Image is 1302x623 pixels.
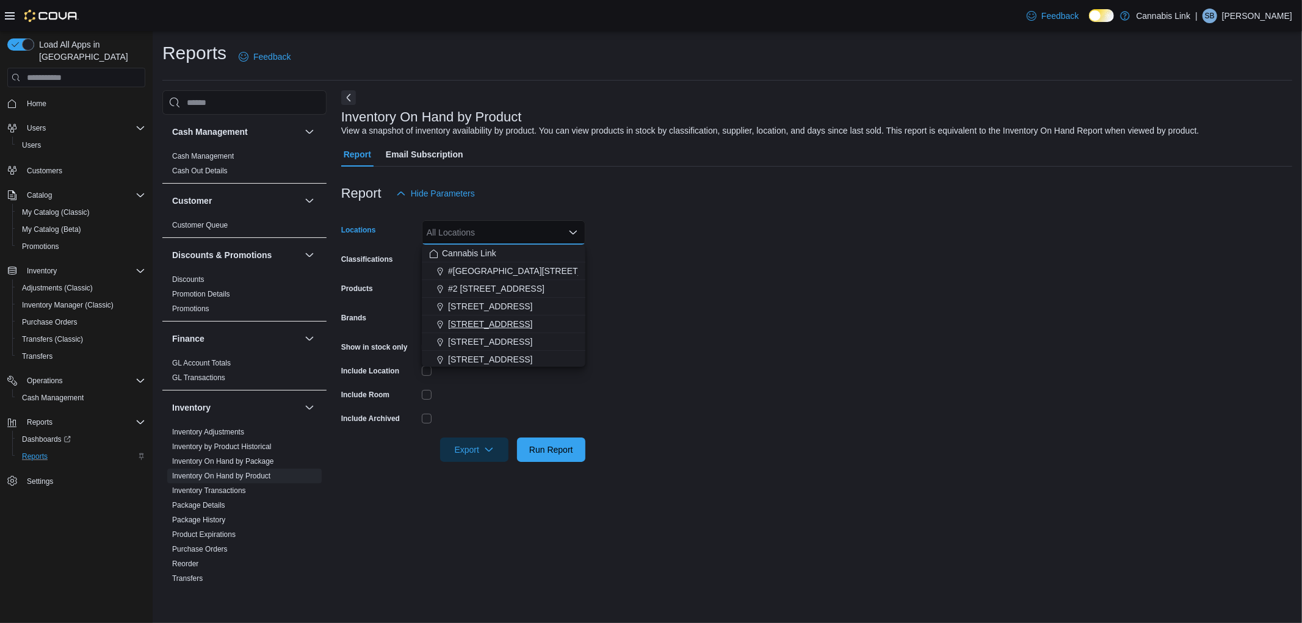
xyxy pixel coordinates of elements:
span: Export [447,438,501,462]
button: Discounts & Promotions [302,248,317,262]
a: Purchase Orders [172,545,228,553]
span: Users [27,123,46,133]
a: Transfers [17,349,57,364]
button: My Catalog (Classic) [12,204,150,221]
span: Cash Out Details [172,166,228,176]
span: Catalog [27,190,52,200]
span: Transfers (Classic) [17,332,145,347]
a: Adjustments (Classic) [17,281,98,295]
a: My Catalog (Beta) [17,222,86,237]
h3: Cash Management [172,126,248,138]
a: Transfers (Classic) [17,332,88,347]
button: Transfers [12,348,150,365]
button: Discounts & Promotions [172,249,300,261]
button: #[GEOGRAPHIC_DATA][STREET_ADDRESS] [422,262,585,280]
button: Users [2,120,150,137]
button: My Catalog (Beta) [12,221,150,238]
button: Finance [302,331,317,346]
button: Inventory [172,402,300,414]
span: Inventory Transactions [172,486,246,495]
span: My Catalog (Classic) [17,205,145,220]
div: Customer [162,218,327,237]
span: Reports [22,452,48,461]
button: Inventory [302,400,317,415]
a: Promotion Details [172,290,230,298]
div: Cash Management [162,149,327,183]
input: Dark Mode [1089,9,1115,22]
button: Inventory [22,264,62,278]
h3: Discounts & Promotions [172,249,272,261]
p: | [1195,9,1198,23]
label: Include Room [341,390,389,400]
span: Package History [172,515,225,525]
span: Reorder [172,559,198,569]
button: Inventory [2,262,150,279]
button: Customer [172,195,300,207]
span: Load All Apps in [GEOGRAPHIC_DATA] [34,38,145,63]
span: Inventory by Product Historical [172,442,272,452]
button: Finance [172,333,300,345]
a: Promotions [17,239,64,254]
a: Inventory On Hand by Package [172,457,274,466]
div: Choose from the following options [422,245,585,369]
label: Brands [341,313,366,323]
button: Cash Management [172,126,300,138]
a: Purchase Orders [17,315,82,330]
img: Cova [24,10,79,22]
label: Products [341,284,373,293]
button: Customer [302,193,317,208]
a: Settings [22,474,58,489]
button: Catalog [2,187,150,204]
a: Package Details [172,501,225,510]
button: Operations [2,372,150,389]
a: Inventory Transactions [172,486,246,495]
span: SB [1205,9,1215,23]
a: GL Transactions [172,373,225,382]
button: #2 [STREET_ADDRESS] [422,280,585,298]
span: Dashboards [22,434,71,444]
span: Inventory Manager (Classic) [22,300,114,310]
span: Cash Management [172,151,234,161]
span: Home [27,99,46,109]
a: Reorder [172,560,198,568]
h3: Inventory On Hand by Product [341,110,522,124]
span: Feedback [1041,10,1079,22]
button: Run Report [517,438,585,462]
label: Locations [341,225,376,235]
span: Report [344,142,371,167]
a: Product Expirations [172,530,236,539]
span: #2 [STREET_ADDRESS] [448,283,544,295]
button: [STREET_ADDRESS] [422,298,585,315]
a: Customers [22,164,67,178]
a: Feedback [1022,4,1083,28]
span: Inventory [22,264,145,278]
span: My Catalog (Beta) [17,222,145,237]
a: Customer Queue [172,221,228,229]
span: Discounts [172,275,204,284]
a: Cash Out Details [172,167,228,175]
span: Purchase Orders [17,315,145,330]
span: Settings [27,477,53,486]
button: [STREET_ADDRESS] [422,315,585,333]
span: Hide Parameters [411,187,475,200]
span: Users [22,140,41,150]
span: Home [22,96,145,111]
button: Adjustments (Classic) [12,279,150,297]
span: Email Subscription [386,142,463,167]
span: Dashboards [17,432,145,447]
button: Cannabis Link [422,245,585,262]
span: Settings [22,474,145,489]
nav: Complex example [7,90,145,522]
h1: Reports [162,41,226,65]
button: Reports [12,448,150,465]
a: Reports [17,449,52,464]
a: Cash Management [17,391,89,405]
span: Transfers [172,574,203,583]
button: Promotions [12,238,150,255]
h3: Report [341,186,382,201]
span: Customers [27,166,62,176]
span: Customer Queue [172,220,228,230]
button: Reports [2,414,150,431]
a: Feedback [234,45,295,69]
